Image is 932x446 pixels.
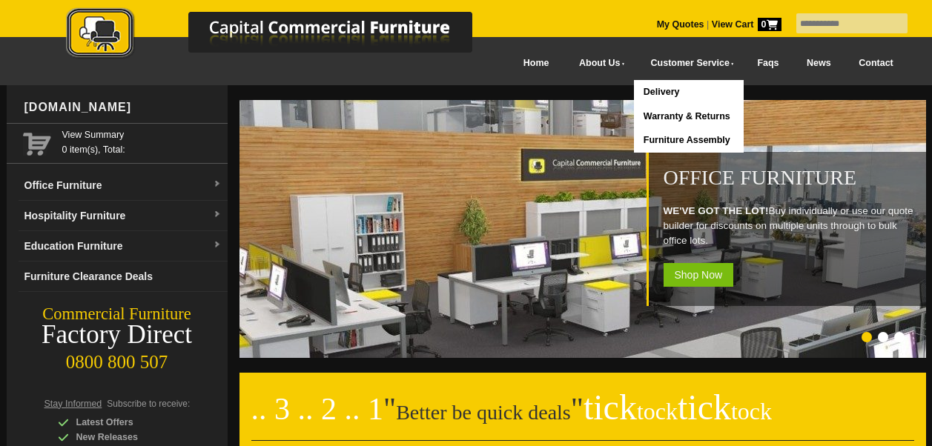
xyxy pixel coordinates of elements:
[58,430,199,445] div: New Releases
[251,392,384,426] span: .. 3 .. 2 .. 1
[213,210,222,219] img: dropdown
[664,205,769,216] strong: WE'VE GOT THE LOT!
[19,231,228,262] a: Education Furnituredropdown
[19,262,228,292] a: Furniture Clearance Deals
[845,47,907,80] a: Contact
[62,127,222,155] span: 0 item(s), Total:
[7,345,228,373] div: 0800 800 507
[657,19,704,30] a: My Quotes
[571,392,772,426] span: "
[634,128,743,153] a: Furniture Assembly
[19,170,228,201] a: Office Furnituredropdown
[634,47,743,80] a: Customer Service
[731,398,772,425] span: tock
[793,47,845,80] a: News
[383,392,396,426] span: "
[712,19,781,30] strong: View Cart
[563,47,634,80] a: About Us
[637,398,678,425] span: tock
[19,201,228,231] a: Hospitality Furnituredropdown
[894,332,905,342] li: Page dot 3
[758,18,781,31] span: 0
[19,85,228,130] div: [DOMAIN_NAME]
[44,399,102,409] span: Stay Informed
[213,241,222,250] img: dropdown
[584,387,772,427] span: tick tick
[7,304,228,324] div: Commercial Furniture
[251,396,914,441] h2: Better be quick deals
[664,167,919,189] h1: Office Furniture
[709,19,781,30] a: View Cart0
[634,104,743,129] a: Warranty & Returns
[213,180,222,189] img: dropdown
[744,47,793,80] a: Faqs
[7,324,228,345] div: Factory Direct
[664,263,734,287] span: Shop Now
[62,127,222,142] a: View Summary
[239,100,929,358] img: Office Furniture
[239,350,929,360] a: Office Furniture WE'VE GOT THE LOT!Buy individually or use our quote builder for discounts on mul...
[58,415,199,430] div: Latest Offers
[664,204,919,248] p: Buy individually or use our quote builder for discounts on multiple units through to bulk office ...
[25,7,544,66] a: Capital Commercial Furniture Logo
[862,332,872,342] li: Page dot 1
[634,80,743,104] a: Delivery
[107,399,190,409] span: Subscribe to receive:
[25,7,544,61] img: Capital Commercial Furniture Logo
[878,332,888,342] li: Page dot 2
